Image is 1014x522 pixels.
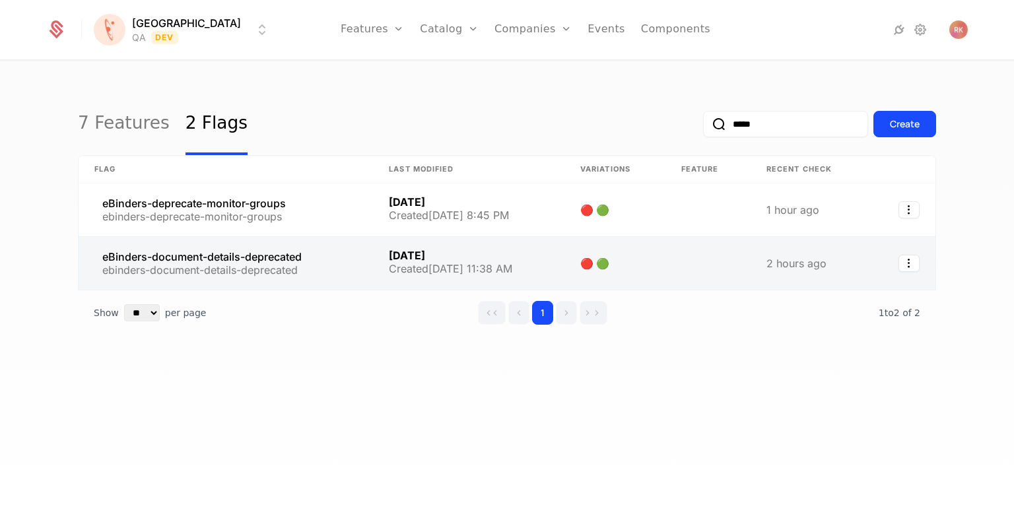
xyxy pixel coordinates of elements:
th: Variations [564,156,665,183]
a: 7 Features [78,93,170,155]
span: Show [94,306,119,319]
img: Florence [94,14,125,46]
button: Select action [898,255,920,272]
button: Select action [898,201,920,218]
th: Recent check [751,156,870,183]
button: Go to previous page [508,301,529,325]
div: Table pagination [78,290,936,335]
button: Go to last page [580,301,607,325]
span: 2 [879,308,920,318]
button: Go to first page [478,301,506,325]
th: Last Modified [373,156,564,183]
div: Create [890,117,920,131]
span: 1 to 2 of [879,308,914,318]
a: Settings [912,22,928,38]
div: QA [132,31,146,44]
a: Integrations [891,22,907,38]
th: Feature [665,156,751,183]
button: Go to next page [556,301,577,325]
select: Select page size [124,304,160,321]
span: [GEOGRAPHIC_DATA] [132,15,241,31]
img: Radoslav Kolaric [949,20,968,39]
span: per page [165,306,207,319]
span: Dev [151,31,178,44]
a: 2 Flags [186,93,248,155]
th: Flag [79,156,373,183]
button: Create [873,111,936,137]
div: Page navigation [478,301,607,325]
button: Open user button [949,20,968,39]
button: Select environment [98,15,270,44]
button: Go to page 1 [532,301,553,325]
